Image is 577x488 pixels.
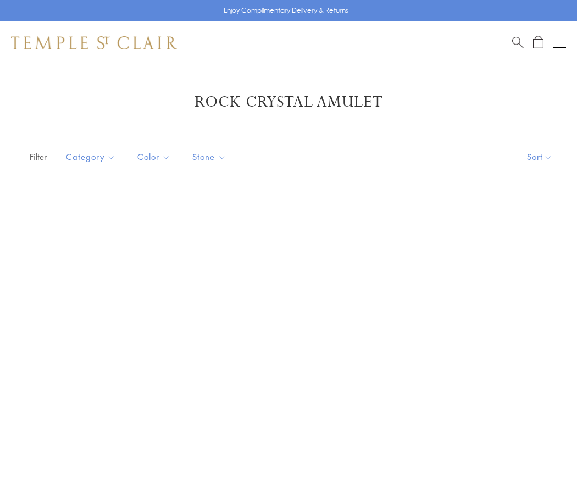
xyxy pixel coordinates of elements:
[58,145,124,169] button: Category
[224,5,348,16] p: Enjoy Complimentary Delivery & Returns
[533,36,543,49] a: Open Shopping Bag
[132,150,179,164] span: Color
[553,36,566,49] button: Open navigation
[60,150,124,164] span: Category
[129,145,179,169] button: Color
[187,150,234,164] span: Stone
[502,140,577,174] button: Show sort by
[11,36,177,49] img: Temple St. Clair
[27,92,550,112] h1: Rock Crystal Amulet
[512,36,524,49] a: Search
[184,145,234,169] button: Stone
